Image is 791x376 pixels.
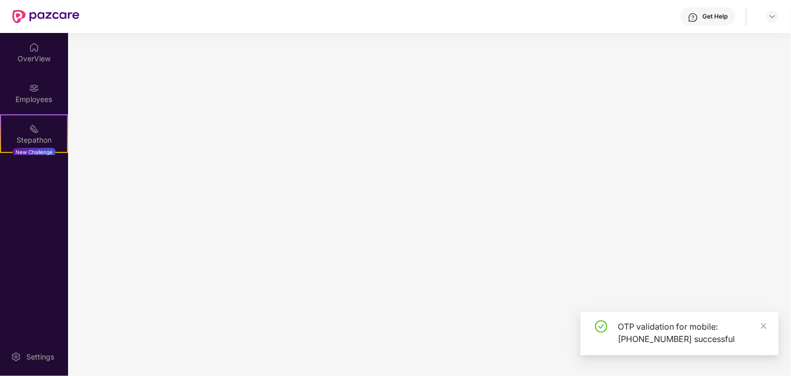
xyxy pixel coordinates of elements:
[1,135,67,145] div: Stepathon
[768,12,777,21] img: svg+xml;base64,PHN2ZyBpZD0iRHJvcGRvd24tMzJ4MzIiIHhtbG5zPSJodHRwOi8vd3d3LnczLm9yZy8yMDAwL3N2ZyIgd2...
[595,320,607,333] span: check-circle
[760,322,767,330] span: close
[618,320,766,345] div: OTP validation for mobile: [PHONE_NUMBER] successful
[23,352,57,362] div: Settings
[688,12,698,23] img: svg+xml;base64,PHN2ZyBpZD0iSGVscC0zMngzMiIgeG1sbnM9Imh0dHA6Ly93d3cudzMub3JnLzIwMDAvc3ZnIiB3aWR0aD...
[11,352,21,362] img: svg+xml;base64,PHN2ZyBpZD0iU2V0dGluZy0yMHgyMCIgeG1sbnM9Imh0dHA6Ly93d3cudzMub3JnLzIwMDAvc3ZnIiB3aW...
[12,148,56,156] div: New Challenge
[29,42,39,53] img: svg+xml;base64,PHN2ZyBpZD0iSG9tZSIgeG1sbnM9Imh0dHA6Ly93d3cudzMub3JnLzIwMDAvc3ZnIiB3aWR0aD0iMjAiIG...
[12,10,79,23] img: New Pazcare Logo
[29,83,39,93] img: svg+xml;base64,PHN2ZyBpZD0iRW1wbG95ZWVzIiB4bWxucz0iaHR0cDovL3d3dy53My5vcmcvMjAwMC9zdmciIHdpZHRoPS...
[29,124,39,134] img: svg+xml;base64,PHN2ZyB4bWxucz0iaHR0cDovL3d3dy53My5vcmcvMjAwMC9zdmciIHdpZHRoPSIyMSIgaGVpZ2h0PSIyMC...
[702,12,728,21] div: Get Help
